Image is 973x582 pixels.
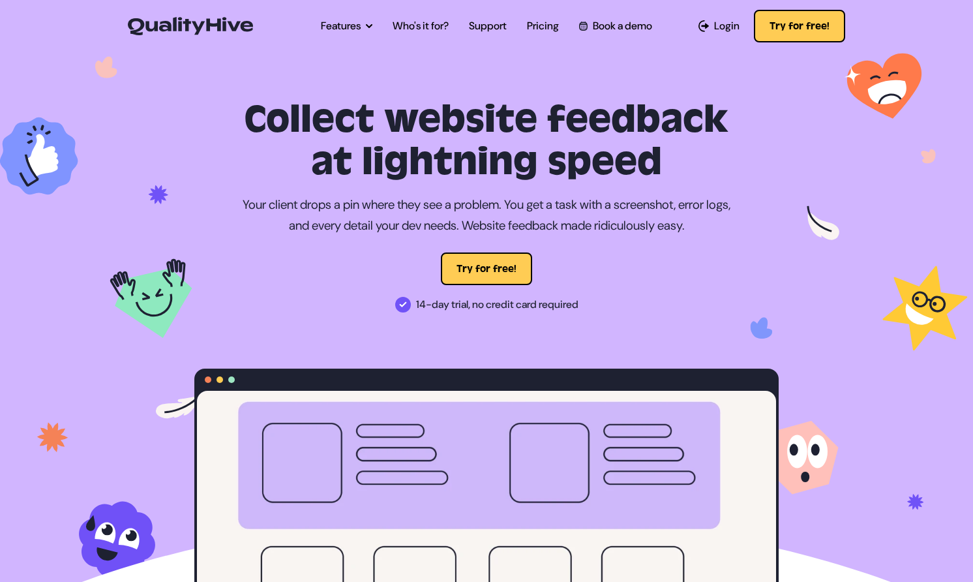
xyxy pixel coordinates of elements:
span: 14-day trial, no credit card required [416,294,578,315]
img: 14-day trial, no credit card required [395,297,411,313]
a: Support [469,18,507,34]
a: Who's it for? [393,18,449,34]
img: Book a QualityHive Demo [579,22,588,30]
a: Pricing [527,18,559,34]
span: Login [714,18,740,34]
h1: Collect website feedback at lightning speed [194,99,779,184]
button: Try for free! [441,253,532,285]
button: Try for free! [754,10,845,42]
p: Your client drops a pin where they see a problem. You get a task with a screenshot, error logs, a... [242,194,731,237]
a: Features [321,18,372,34]
a: Book a demo [579,18,652,34]
img: QualityHive - Bug Tracking Tool [128,17,253,35]
a: Login [698,18,740,34]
